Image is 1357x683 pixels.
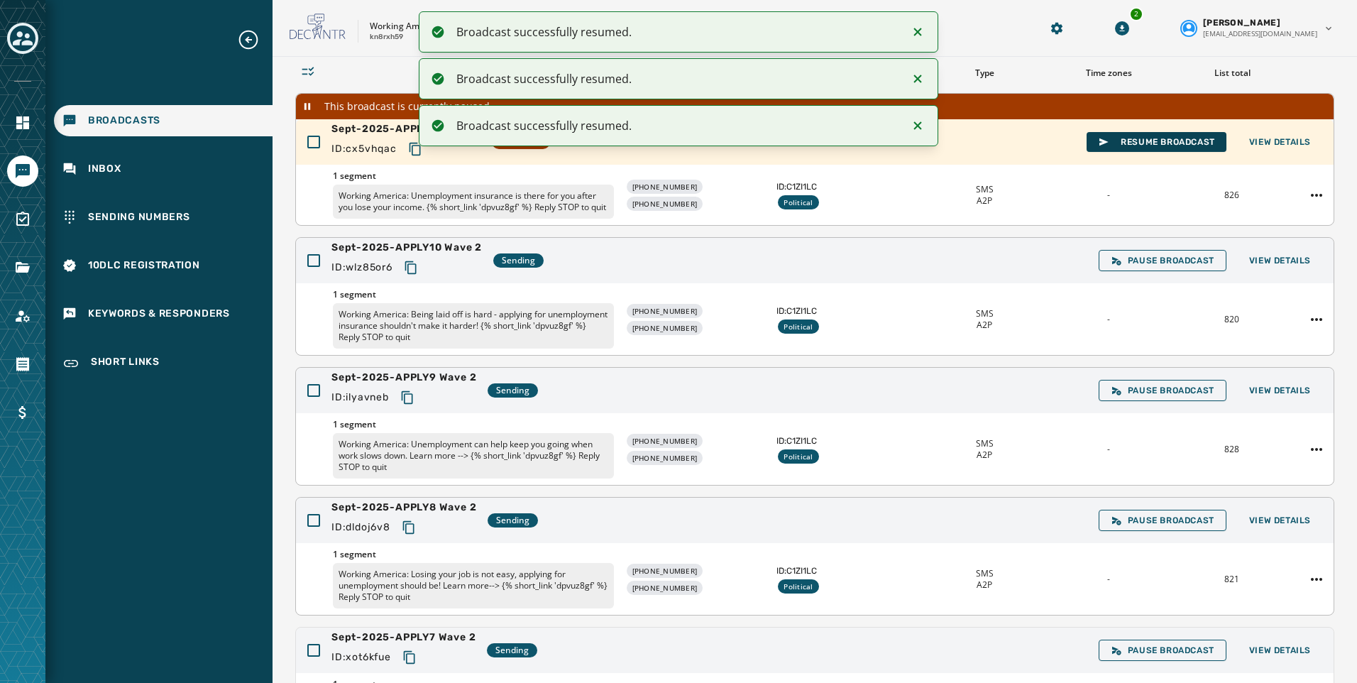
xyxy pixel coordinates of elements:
span: ID: dldoj6v8 [331,520,390,535]
span: 1 segment [333,549,614,560]
span: ID: C1ZI1LC [776,181,917,192]
span: A2P [977,195,992,207]
div: Type [928,67,1041,79]
button: View Details [1238,132,1322,152]
div: [PHONE_NUMBER] [627,434,703,448]
a: Navigate to Files [7,252,38,283]
span: View Details [1249,255,1311,266]
a: Navigate to Account [7,300,38,332]
div: - [1052,574,1164,585]
span: ID: xot6kfue [331,650,391,665]
div: Time zones [1053,67,1165,79]
span: Sending [502,255,535,266]
button: View Details [1238,640,1322,660]
span: ID: cx5vhqac [331,142,397,156]
div: Political [778,195,818,209]
span: Pause Broadcast [1111,255,1214,266]
button: Copy text to clipboard [397,645,422,670]
p: Working America: Unemployment can help keep you going when work slows down. Learn more --> {% sho... [333,433,614,479]
span: Sending [495,645,529,656]
span: ID: C1ZI1LC [776,565,917,577]
div: This broadcast is currently paused. [296,94,1334,119]
span: Broadcasts [88,114,160,128]
span: View Details [1249,385,1311,396]
a: Navigate to Messaging [7,155,38,187]
span: Sept-2025-APPLY9 Wave 2 [331,371,476,385]
p: Working America: Unemployment insurance is there for you after you lose your income. {% short_lin... [333,185,614,219]
div: [PHONE_NUMBER] [627,321,703,335]
button: Copy text to clipboard [398,255,424,280]
span: 1 segment [333,170,614,182]
span: A2P [977,319,992,331]
a: Navigate to Surveys [7,204,38,235]
span: SMS [976,438,994,449]
a: Navigate to Sending Numbers [54,202,273,233]
span: SMS [976,184,994,195]
span: Pause Broadcast [1111,515,1214,526]
button: View Details [1238,381,1322,400]
button: View Details [1238,510,1322,530]
div: 2 [1129,7,1143,21]
p: kn8rxh59 [370,32,403,43]
span: View Details [1249,136,1311,148]
div: 821 [1176,574,1288,585]
span: View Details [1249,645,1311,656]
button: Expand sub nav menu [237,28,271,51]
button: Resume Broadcast [1087,132,1226,152]
span: Keywords & Responders [88,307,230,321]
span: A2P [977,449,992,461]
div: [PHONE_NUMBER] [627,180,703,194]
span: Sending Numbers [88,210,190,224]
div: Political [778,449,818,464]
div: 820 [1176,314,1288,325]
div: - [1052,444,1164,455]
span: [PERSON_NAME] [1203,17,1280,28]
a: Navigate to 10DLC Registration [54,250,273,281]
span: Pause Broadcast [1111,385,1214,396]
span: A2P [977,579,992,591]
span: [EMAIL_ADDRESS][DOMAIN_NAME] [1203,28,1317,39]
div: [PHONE_NUMBER] [627,451,703,465]
div: Broadcast successfully resumed. [456,23,899,40]
button: Sept-2025-APPLY11 Wave 2 action menu [1305,184,1328,207]
button: Pause Broadcast [1099,640,1226,661]
span: 1 segment [333,289,614,300]
span: View Details [1249,515,1311,526]
button: Toggle account select drawer [7,23,38,54]
button: View Details [1238,251,1322,271]
button: Copy text to clipboard [395,385,420,410]
span: Sending [496,385,529,396]
button: Pause Broadcast [1099,250,1226,271]
a: Navigate to Inbox [54,153,273,185]
span: Sept-2025-APPLY10 Wave 2 [331,241,482,255]
a: Navigate to Orders [7,349,38,380]
button: Sept-2025-APPLY8 Wave 2 action menu [1305,568,1328,591]
div: - [1052,314,1164,325]
button: Manage global settings [1044,16,1070,41]
span: 1 segment [333,419,614,430]
div: Broadcast successfully resumed. [456,117,899,134]
div: 828 [1176,444,1288,455]
span: Resume Broadcast [1098,136,1215,148]
div: [PHONE_NUMBER] [627,304,703,318]
p: Working America [US_STATE] [370,21,488,32]
a: Navigate to Home [7,107,38,138]
span: 10DLC Registration [88,258,200,273]
span: Sept-2025-APPLY7 Wave 2 [331,630,476,645]
span: SMS [976,308,994,319]
span: Pause Broadcast [1111,645,1214,656]
button: Copy text to clipboard [402,136,428,162]
button: Download Menu [1109,16,1135,41]
span: Sept-2025-APPLY11 Wave 2 [331,122,480,136]
a: Navigate to Keywords & Responders [54,298,273,329]
span: Inbox [88,162,121,176]
span: ID: C1ZI1LC [776,435,917,447]
span: ID: ilyavneb [331,390,389,405]
span: SMS [976,568,994,579]
div: Info [332,67,613,79]
button: Sept-2025-APPLY10 Wave 2 action menu [1305,308,1328,331]
div: [PHONE_NUMBER] [627,581,703,595]
div: [PHONE_NUMBER] [627,197,703,211]
button: Sept-2025-APPLY9 Wave 2 action menu [1305,438,1328,461]
div: List total [1176,67,1289,79]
